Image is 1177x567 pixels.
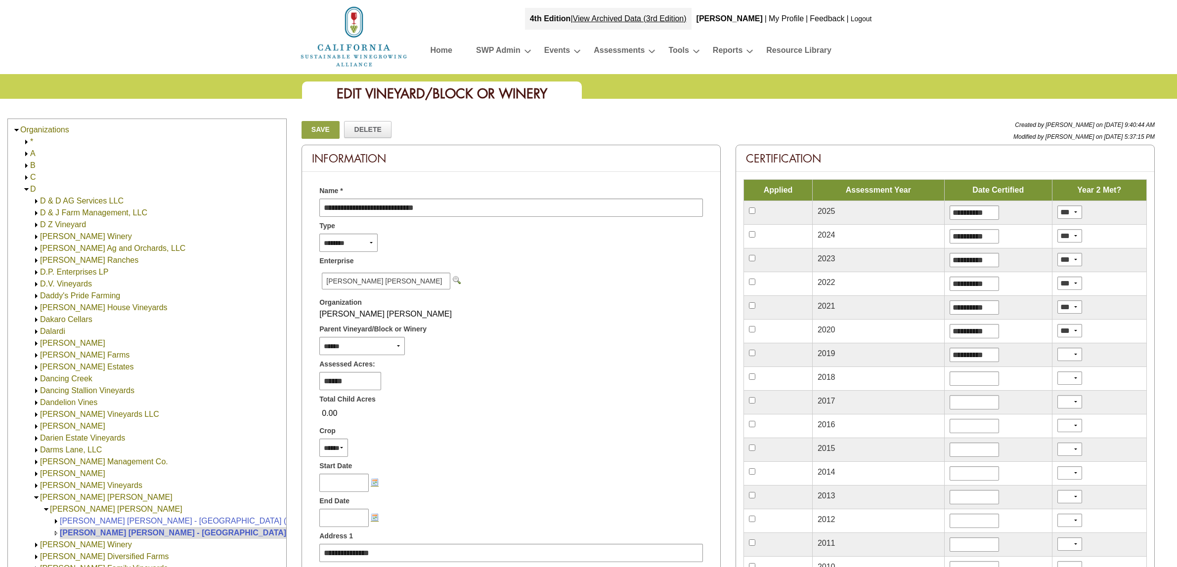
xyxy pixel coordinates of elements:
img: Expand Davis Bynum Winery [33,541,40,549]
img: Expand Dahl House Vineyards [33,304,40,312]
a: Home [431,43,452,61]
img: Expand Darien Estate Vineyards [33,435,40,442]
img: Expand Dancing Creek [33,375,40,383]
span: 2019 [818,349,835,358]
img: Expand C [23,174,30,181]
img: Expand D.P. Enterprises LP [33,269,40,276]
a: SWP Admin [476,43,521,61]
span: 2013 [818,491,835,500]
span: Start Date [319,461,352,471]
span: 2021 [818,302,835,310]
span: 2011 [818,539,835,547]
span: Type [319,221,335,231]
img: logo_cswa2x.png [300,5,408,68]
a: Darms Lane, LLC [40,445,102,454]
a: [PERSON_NAME] House Vineyards [40,303,168,312]
a: [PERSON_NAME] Estates [40,363,133,371]
a: Dalardi [40,327,65,335]
a: D.P. Enterprises LP [40,268,108,276]
span: 2020 [818,325,835,334]
a: B [30,161,36,169]
span: [PERSON_NAME] [PERSON_NAME] [319,310,452,318]
a: Dakaro Cellars [40,315,92,324]
span: 2016 [818,420,835,429]
span: Organization [319,297,362,308]
img: Expand Dana Estates [33,364,40,371]
img: Choose a date [371,478,379,486]
a: D & J Farm Management, LLC [40,208,147,217]
span: 2022 [818,278,835,286]
a: Reports [713,43,742,61]
a: Daddy's Pride Farming [40,291,120,300]
a: [PERSON_NAME] Diversified Farms [40,552,169,561]
img: Expand D.V. Vineyards [33,281,40,288]
img: Expand Dalardi [33,328,40,335]
span: End Date [319,496,349,506]
img: Expand D Z Vineyard [33,221,40,229]
a: [PERSON_NAME] [40,339,105,347]
a: Organizations [20,125,69,134]
div: | [846,8,850,30]
a: Resource Library [766,43,831,61]
a: Dandelion Vines [40,398,97,406]
a: [PERSON_NAME] [40,469,105,478]
div: | [764,8,768,30]
a: Feedback [810,14,844,23]
img: Expand Darryal John Management Co. [33,458,40,466]
a: [PERSON_NAME] Farms [40,351,130,359]
img: Choose a date [371,513,379,521]
a: Tools [668,43,689,61]
span: Crop [319,426,336,436]
span: 2023 [818,254,835,263]
a: Save [302,121,339,139]
a: [PERSON_NAME] Winery [40,540,132,549]
td: Assessment Year [812,180,944,201]
a: [PERSON_NAME] Management Co. [40,457,168,466]
img: Collapse Organizations [13,126,20,134]
a: Dancing Creek [40,374,92,383]
a: [PERSON_NAME] [PERSON_NAME] [40,493,173,501]
span: Created by [PERSON_NAME] on [DATE] 9:40:44 AM Modified by [PERSON_NAME] on [DATE] 5:37:15 PM [1013,121,1155,140]
span: 2012 [818,515,835,524]
a: [PERSON_NAME] Ranches [40,256,138,264]
img: Expand Dan Fabbri Farms [33,352,40,359]
a: My Profile [769,14,804,23]
img: Expand Damiano Vineyards [33,340,40,347]
span: Edit Vineyard/Block or Winery [337,85,547,102]
span: 2014 [818,468,835,476]
img: Expand Daddy's Pride Farming [33,292,40,300]
span: Total Child Acres [319,394,376,405]
img: Expand David te Velde - Kings County (300.00) [52,518,60,525]
img: Expand Davis Diversified Farms [33,553,40,561]
div: | [805,8,809,30]
a: D Z Vineyard [40,220,86,229]
a: A [30,149,36,158]
span: Address 1 [319,531,353,541]
td: Date Certified [944,180,1052,201]
img: Expand David Bruce Winery [33,470,40,478]
a: Logout [851,15,872,23]
span: 2015 [818,444,835,452]
a: Events [544,43,570,61]
img: Expand Darden Vineyard [33,423,40,430]
img: Expand D'Argenzio Winery [33,233,40,241]
img: Expand Darms Lane, LLC [33,446,40,454]
span: 2025 [818,207,835,215]
a: Delete [344,121,392,138]
a: [PERSON_NAME] [PERSON_NAME] [50,505,182,513]
img: Expand D & D AG Services LLC [33,198,40,205]
a: D.V. Vineyards [40,280,92,288]
span: Name * [319,186,343,196]
img: Expand D. Rafanelli Ranches [33,257,40,264]
img: Expand David Fuso Vineyards [33,482,40,489]
img: Expand B [23,162,30,169]
img: Collapse D [23,186,30,193]
a: Assessments [594,43,645,61]
a: D & D AG Services LLC [40,197,124,205]
a: [PERSON_NAME] Vineyards LLC [40,410,159,418]
img: Expand Darcie Kent Vineyards LLC [33,411,40,418]
span: 2017 [818,397,835,405]
div: Certification [736,145,1154,172]
span: 0.00 [319,405,340,422]
div: | [525,8,692,30]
